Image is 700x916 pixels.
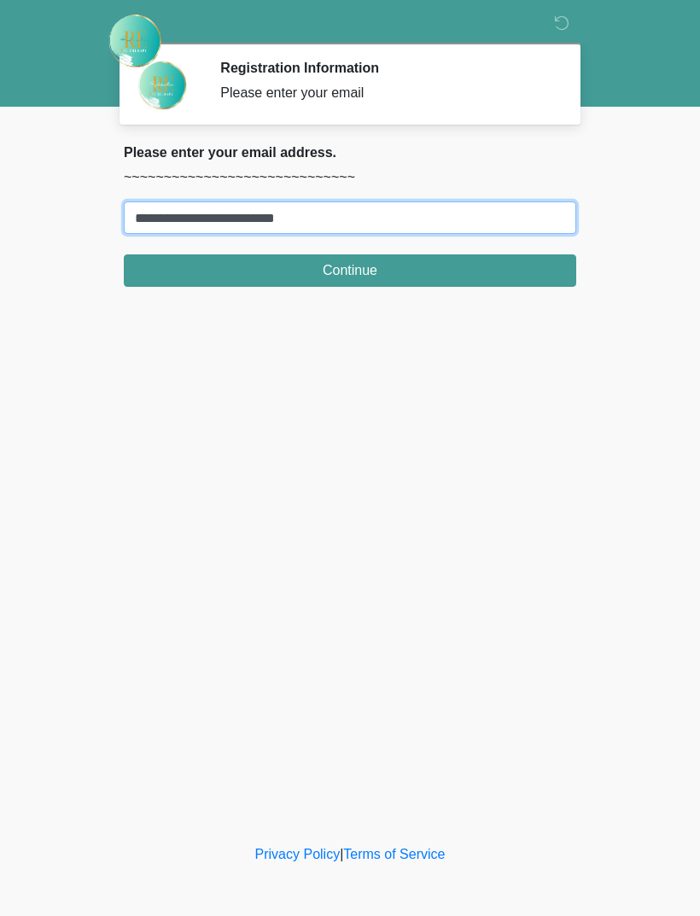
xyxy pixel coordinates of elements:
[107,13,163,69] img: Rehydrate Aesthetics & Wellness Logo
[220,83,551,103] div: Please enter your email
[340,847,343,861] a: |
[124,167,576,188] p: ~~~~~~~~~~~~~~~~~~~~~~~~~~~~~
[255,847,341,861] a: Privacy Policy
[343,847,445,861] a: Terms of Service
[124,254,576,287] button: Continue
[124,144,576,160] h2: Please enter your email address.
[137,60,188,111] img: Agent Avatar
